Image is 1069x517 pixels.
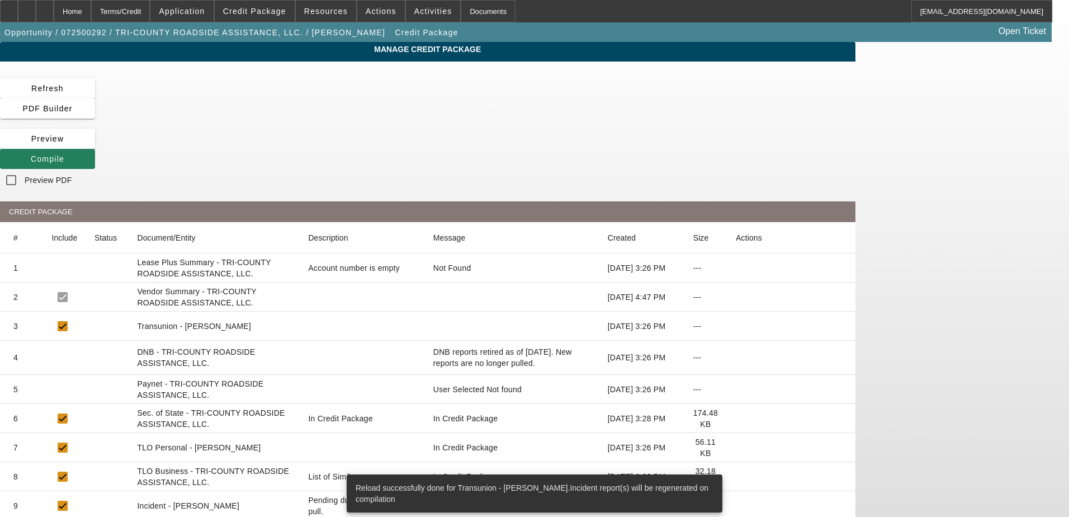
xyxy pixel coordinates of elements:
mat-cell: Vendor Summary - TRI-COUNTY ROADSIDE ASSISTANCE, LLC. [128,283,299,312]
mat-cell: Paynet - TRI-COUNTY ROADSIDE ASSISTANCE, LLC. [128,375,299,404]
mat-cell: [DATE] 4:47 PM [599,283,684,312]
mat-cell: Lease Plus Summary - TRI-COUNTY ROADSIDE ASSISTANCE, LLC. [128,253,299,283]
mat-header-cell: Message [428,222,599,253]
mat-cell: In Credit Package [428,462,599,491]
mat-cell: null [299,283,427,312]
mat-cell: [DATE] 3:26 PM [599,253,684,283]
mat-cell: 32.18 KB [684,462,727,491]
span: Credit Package [395,28,458,37]
button: Activities [406,1,461,22]
mat-cell: --- [684,375,727,404]
mat-cell: --- [684,341,727,375]
div: Reload successfully done for Transunion - [PERSON_NAME].Incident report(s) will be regenerated on... [347,474,718,513]
span: Manage Credit Package [8,45,847,54]
mat-cell: --- [684,253,727,283]
button: Actions [357,1,405,22]
mat-cell: In Credit Package [299,404,427,433]
button: Resources [296,1,356,22]
mat-cell: DNB reports retired as of June 26, 2025. New reports are no longer pulled. [428,341,599,375]
mat-cell: --- [684,283,727,312]
button: Credit Package [215,1,295,22]
mat-cell: 56.11 KB [684,433,727,462]
mat-cell: null [428,283,599,312]
mat-header-cell: Include [42,222,86,253]
mat-cell: Account number is empty [299,253,427,283]
mat-header-cell: Description [299,222,427,253]
mat-header-cell: Created [599,222,684,253]
mat-header-cell: Document/Entity [128,222,299,253]
mat-cell: [DATE] 3:26 PM [599,341,684,375]
span: Resources [304,7,348,16]
mat-cell: Not Found [428,253,599,283]
span: Activities [414,7,452,16]
mat-cell: [DATE] 3:26 PM [599,462,684,491]
span: Actions [366,7,396,16]
button: Credit Package [392,22,461,43]
a: Open Ticket [994,22,1051,41]
span: Credit Package [223,7,286,16]
span: Refresh [31,84,64,93]
mat-cell: List of Similar [299,462,427,491]
mat-cell: [DATE] 3:28 PM [599,404,684,433]
span: Compile [31,154,64,163]
button: Application [150,1,213,22]
mat-cell: [DATE] 3:26 PM [599,433,684,462]
mat-cell: Transunion - [PERSON_NAME] [128,312,299,341]
mat-cell: Sec. of State - TRI-COUNTY ROADSIDE ASSISTANCE, LLC. [128,404,299,433]
mat-cell: [DATE] 3:26 PM [599,375,684,404]
mat-cell: [DATE] 3:26 PM [599,312,684,341]
mat-cell: In Credit Package [428,404,599,433]
mat-cell: --- [684,312,727,341]
mat-cell: TLO Business - TRI-COUNTY ROADSIDE ASSISTANCE, LLC. [128,462,299,491]
span: Opportunity / 072500292 / TRI-COUNTY ROADSIDE ASSISTANCE, LLC. / [PERSON_NAME] [4,28,385,37]
mat-header-cell: Actions [727,222,855,253]
label: Preview PDF [22,175,72,186]
mat-header-cell: Size [684,222,727,253]
span: Preview [31,134,64,143]
mat-cell: TLO Personal - [PERSON_NAME] [128,433,299,462]
mat-cell: In Credit Package [428,433,599,462]
span: PDF Builder [22,104,72,113]
mat-header-cell: Status [86,222,128,253]
mat-cell: User Selected Not found [428,375,599,404]
span: Application [159,7,205,16]
mat-cell: DNB - TRI-COUNTY ROADSIDE ASSISTANCE, LLC. [128,341,299,375]
mat-cell: 174.48 KB [684,404,727,433]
